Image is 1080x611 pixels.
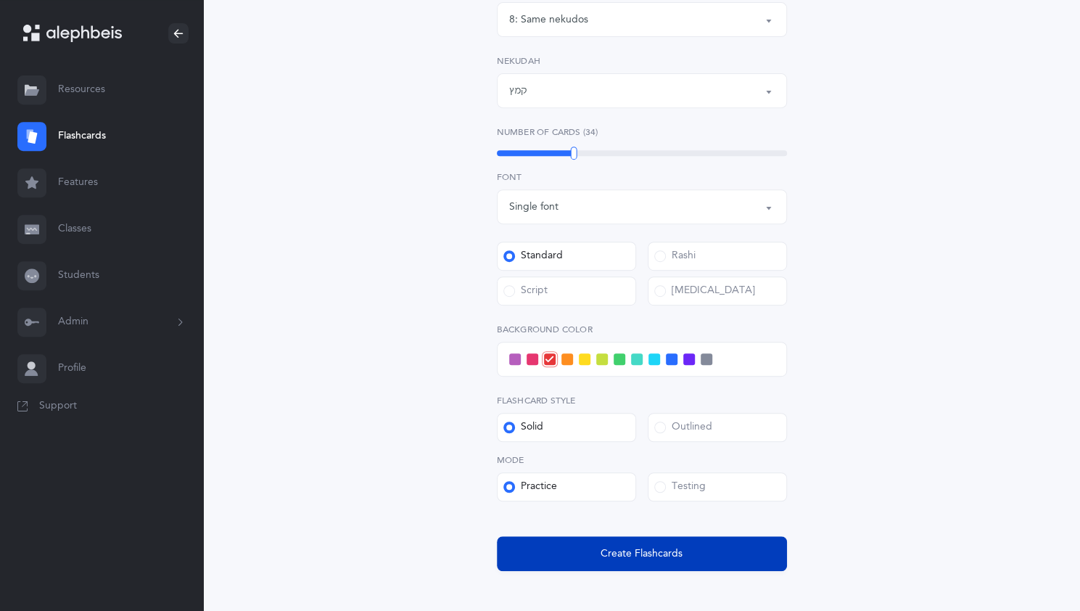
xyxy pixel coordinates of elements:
[497,454,787,467] label: Mode
[503,480,557,494] div: Practice
[497,54,787,67] label: Nekudah
[497,536,787,571] button: Create Flashcards
[654,420,712,435] div: Outlined
[509,12,588,28] div: 8: Same nekudos
[39,399,77,414] span: Support
[503,284,548,298] div: Script
[601,546,683,562] span: Create Flashcards
[654,284,755,298] div: [MEDICAL_DATA]
[497,2,787,37] button: 8: Same nekudos
[497,394,787,407] label: Flashcard Style
[503,249,563,263] div: Standard
[497,126,787,139] label: Number of Cards (34)
[497,189,787,224] button: Single font
[497,73,787,108] button: קמץ
[509,200,558,215] div: Single font
[654,249,696,263] div: Rashi
[654,480,706,494] div: Testing
[503,420,543,435] div: Solid
[497,171,787,184] label: Font
[497,323,787,336] label: Background color
[509,83,527,99] div: קמץ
